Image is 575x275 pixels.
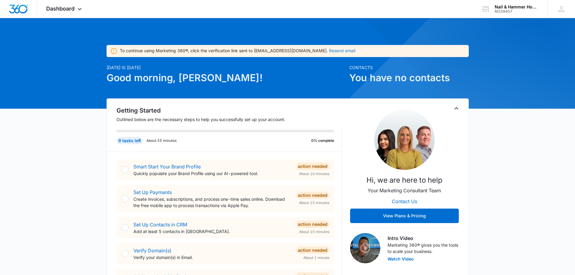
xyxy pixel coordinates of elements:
[133,222,187,228] a: Set Up Contacts in CRM
[299,171,329,177] span: About 10 minutes
[133,164,201,170] a: Smart Start Your Brand Profile
[350,233,380,263] img: Intro Video
[133,248,171,254] a: Verify Domain(s)
[117,106,342,115] h2: Getting Started
[146,138,177,143] p: About 55 minutes
[117,137,143,144] div: 9 tasks left
[296,163,329,170] div: Action Needed
[296,247,329,254] div: Action Needed
[299,200,329,206] span: About 15 minutes
[388,257,414,261] button: Watch Video
[388,235,459,242] h3: Intro Video
[133,228,291,235] p: Add at least 5 contacts in [GEOGRAPHIC_DATA].
[303,255,329,261] span: About 1 minute
[133,170,291,177] p: Quickly populate your Brand Profile using our AI-powered tool.
[311,138,334,143] p: 0% complete
[133,254,291,261] p: Verify your domain(s) in Email.
[46,5,75,12] span: Dashboard
[495,5,539,9] div: account name
[368,187,441,194] p: Your Marketing Consultant Team
[386,194,423,209] button: Contact Us
[299,229,329,235] span: About 15 minutes
[495,9,539,14] div: account id
[329,49,355,53] button: Resend email
[366,175,442,186] p: Hi, we are here to help
[349,71,469,85] h1: You have no contacts
[349,64,469,71] p: Contacts
[117,116,342,123] p: Outlined below are the necessary steps to help you successfully set up your account.
[120,47,355,54] div: To continue using Marketing 360®, click the verification link sent to [EMAIL_ADDRESS][DOMAIN_NAME].
[388,242,459,254] p: Marketing 360® gives you the tools to scale your business.
[296,192,329,199] div: Action Needed
[133,196,291,209] p: Create invoices, subscriptions, and process one-time sales online. Download the free mobile app t...
[296,221,329,228] div: Action Needed
[350,209,459,223] button: View Plans & Pricing
[107,64,346,71] p: [DATE] is [DATE]
[453,105,460,112] button: Toggle Collapse
[107,71,346,85] h1: Good morning, [PERSON_NAME]!
[133,189,172,195] a: Set Up Payments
